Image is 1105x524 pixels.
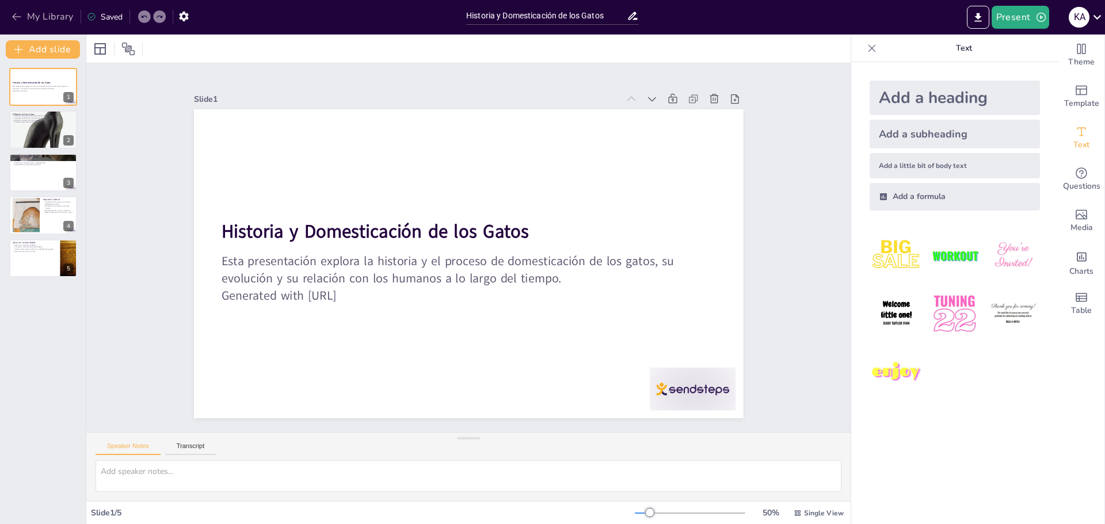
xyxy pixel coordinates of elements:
[13,244,57,246] p: Gatos como mascotas populares.
[43,198,74,201] p: Impacto Cultural
[13,117,74,119] p: Los gatos comenzaron a vivir cerca de asentamientos humanos.
[466,7,627,24] input: Insert title
[1070,221,1093,234] span: Media
[96,442,161,455] button: Speaker Notes
[13,246,57,248] p: Compañía y diversidad de personalidades.
[379,5,641,442] p: Generated with [URL]
[13,250,57,253] p: Gatos como parte de la familia.
[63,221,74,231] div: 4
[1058,242,1104,283] div: Add charts and graphs
[1058,200,1104,242] div: Add images, graphics, shapes or video
[87,12,123,22] div: Saved
[43,205,74,209] p: Simbolismo de los gatos en diversas culturas.
[1069,6,1089,29] button: k a
[414,197,589,476] strong: Historia y Domesticación de los Gatos
[13,159,74,162] p: Adaptación de los gatos a la vida doméstica.
[9,196,77,234] div: 4
[1073,139,1089,151] span: Text
[986,287,1040,341] img: 6.jpeg
[91,40,109,58] div: Layout
[9,154,77,192] div: 3
[1064,97,1099,110] span: Template
[1069,265,1093,278] span: Charts
[13,82,51,85] strong: Historia y Domesticación de los Gatos
[1071,304,1092,317] span: Table
[13,119,74,121] p: Beneficios mutuos en la relación gatos-humanos.
[13,164,74,166] p: Domesticación como proceso continuo.
[9,68,77,106] div: 1
[928,229,981,282] img: 2.jpeg
[986,229,1040,282] img: 3.jpeg
[63,135,74,146] div: 2
[870,287,923,341] img: 4.jpeg
[1063,180,1100,193] span: Questions
[63,92,74,102] div: 1
[1058,76,1104,117] div: Add ready made slides
[870,81,1040,115] div: Add a heading
[757,507,784,518] div: 50 %
[870,120,1040,148] div: Add a subheading
[804,508,844,518] span: Single View
[13,158,74,160] p: Relación simbiótica entre gatos y humanos.
[63,263,74,274] div: 5
[881,35,1047,62] p: Text
[992,6,1049,29] button: Present
[121,42,135,56] span: Position
[967,6,989,29] button: Export to PowerPoint
[870,346,923,399] img: 7.jpeg
[13,90,74,92] p: Generated with [URL]
[6,40,80,59] button: Add slide
[43,212,74,214] p: Relación especial entre humanos y gatos.
[9,110,77,148] div: 2
[1068,56,1095,68] span: Theme
[13,112,74,116] p: Orígenes de los Gatos
[9,7,78,26] button: My Library
[13,114,74,117] p: Los gatos domesticados provienen del gato [PERSON_NAME].
[870,153,1040,178] div: Add a little bit of body text
[1058,283,1104,324] div: Add a table
[165,442,216,455] button: Transcript
[870,229,923,282] img: 1.jpeg
[1058,117,1104,159] div: Add text boxes
[1069,7,1089,28] div: k a
[91,507,635,518] div: Slide 1 / 5
[13,248,57,250] p: Impacto de las redes sociales en la visibilidad de los gatos.
[13,86,74,90] p: Esta presentación explora la historia y el proceso de domesticación de los gatos, su evolución y ...
[43,201,74,205] p: Veneración de los gatos en el antiguo [GEOGRAPHIC_DATA].
[928,287,981,341] img: 5.jpeg
[1058,35,1104,76] div: Change the overall theme
[63,178,74,188] div: 3
[9,239,77,277] div: 5
[13,155,74,159] p: Proceso de Domesticación
[43,209,74,212] p: Representaciones en arte y literatura.
[13,240,57,244] p: Gatos en la Actualidad
[13,121,74,123] p: Proceso gradual de domesticación.
[349,14,626,459] p: Esta presentación explora la historia y el proceso de domesticación de los gatos, su evolución y ...
[1058,159,1104,200] div: Get real-time input from your audience
[870,183,1040,211] div: Add a formula
[13,162,74,164] p: Cambios en comportamiento y temperamento.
